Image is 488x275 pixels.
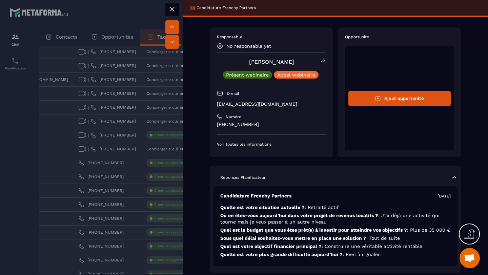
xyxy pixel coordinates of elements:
[226,91,239,96] p: E-mail
[226,114,241,120] p: Numéro
[220,235,451,241] p: Sous quel délai souhaitez-vous mettre en place une solution ?
[226,43,271,49] p: No responsable yet
[220,227,451,233] p: Quel est le budget que vous êtes prêt(e) à investir pour atteindre vos objectifs ?
[322,244,422,249] span: : Construire une véritable activité rentable
[438,193,451,199] p: [DATE]
[220,251,451,258] p: Quelle est votre plus grande difficulté aujourd’hui ?
[220,243,451,250] p: Quel est votre objectif financier principal ?
[217,142,326,147] p: Voir toutes les informations
[366,235,400,241] span: : Tout de suite
[220,193,291,199] p: Candidature Frenchy Partners
[348,91,451,106] button: Ajout opportunité
[217,101,326,107] p: [EMAIL_ADDRESS][DOMAIN_NAME]
[305,205,339,210] span: : Retraité actif
[249,59,294,65] a: [PERSON_NAME]
[345,34,454,40] p: Opportunité
[217,34,326,40] p: Responsable
[460,248,480,268] div: Ouvrir le chat
[226,72,269,77] p: Présent webinaire
[220,212,451,225] p: Où en êtes-vous aujourd’hui dans votre projet de revenus locatifs ?
[343,252,380,257] span: : Rien à signaler
[197,5,256,10] p: Candidature Frenchy Partners
[220,175,266,180] p: Réponses Planificateur
[220,204,451,211] p: Quelle est votre situation actuelle ?
[277,72,315,77] p: Appel webinaire
[407,227,450,233] span: : Plus de 35 000 €
[217,121,326,128] p: [PHONE_NUMBER]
